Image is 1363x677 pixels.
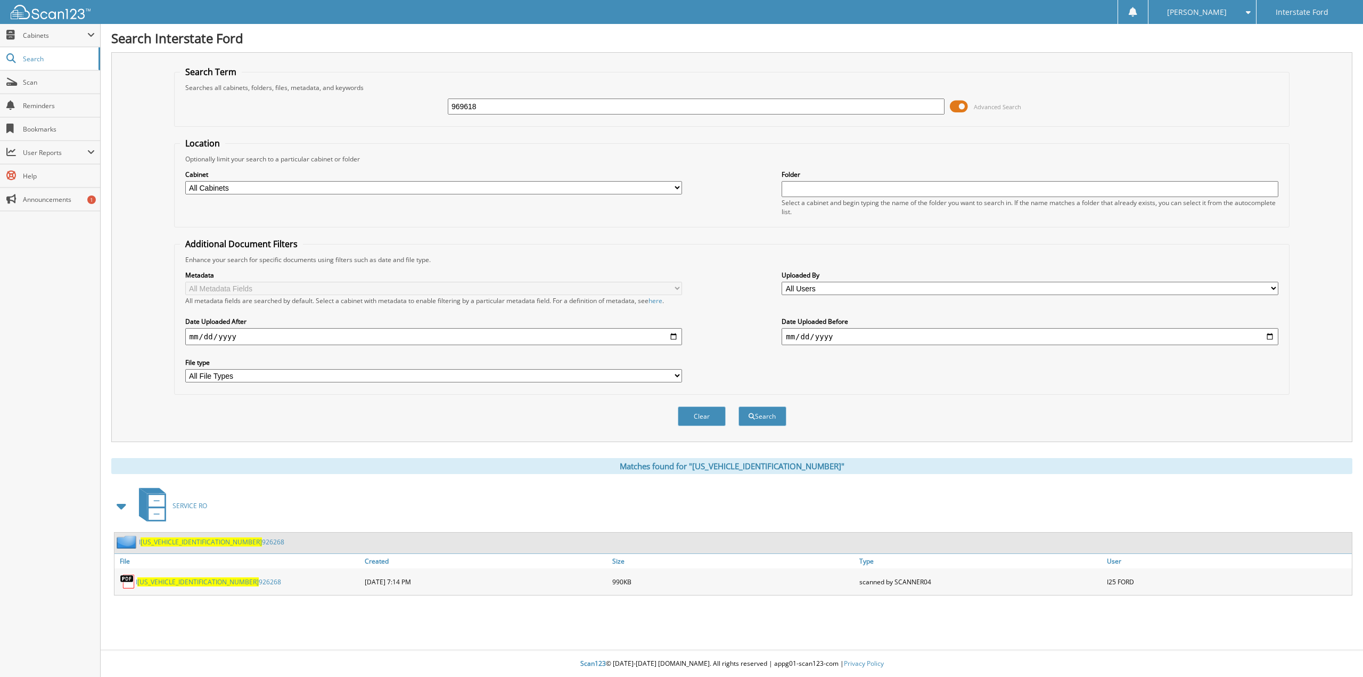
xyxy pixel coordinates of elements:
span: Bookmarks [23,125,95,134]
div: [DATE] 7:14 PM [362,571,610,592]
a: Size [610,554,857,568]
span: User Reports [23,148,87,157]
button: Search [738,406,786,426]
div: Select a cabinet and begin typing the name of the folder you want to search in. If the name match... [782,198,1278,216]
a: File [114,554,362,568]
label: Cabinet [185,170,682,179]
label: Date Uploaded After [185,317,682,326]
div: 990KB [610,571,857,592]
img: PDF.png [120,574,136,590]
label: Folder [782,170,1278,179]
span: [US_VEHICLE_IDENTIFICATION_NUMBER] [141,537,262,547]
span: Announcements [23,195,95,204]
span: Cabinets [23,31,87,40]
a: I[US_VEHICLE_IDENTIFICATION_NUMBER]926268 [139,537,284,547]
span: Help [23,172,95,181]
a: Privacy Policy [844,659,884,668]
legend: Search Term [180,66,242,78]
span: [PERSON_NAME] [1167,9,1227,15]
div: Enhance your search for specific documents using filters such as date and file type. [180,255,1284,264]
legend: Additional Document Filters [180,238,303,250]
span: Search [23,54,93,63]
img: folder2.png [117,535,139,549]
span: Interstate Ford [1276,9,1328,15]
label: Uploaded By [782,271,1278,280]
a: I[US_VEHICLE_IDENTIFICATION_NUMBER]926268 [136,577,281,586]
iframe: Chat Widget [1310,626,1363,677]
div: 1 [87,195,96,204]
label: Metadata [185,271,682,280]
button: Clear [678,406,726,426]
label: File type [185,358,682,367]
span: SERVICE RO [173,501,207,510]
a: Created [362,554,610,568]
input: end [782,328,1278,345]
div: I25 FORD [1104,571,1352,592]
span: Reminders [23,101,95,110]
div: © [DATE]-[DATE] [DOMAIN_NAME]. All rights reserved | appg01-scan123-com | [101,651,1363,677]
span: Advanced Search [974,103,1021,111]
div: Matches found for "[US_VEHICLE_IDENTIFICATION_NUMBER]" [111,458,1352,474]
legend: Location [180,137,225,149]
span: Scan123 [580,659,606,668]
div: Searches all cabinets, folders, files, metadata, and keywords [180,83,1284,92]
div: All metadata fields are searched by default. Select a cabinet with metadata to enable filtering b... [185,296,682,305]
a: SERVICE RO [133,485,207,527]
a: here [648,296,662,305]
div: scanned by SCANNER04 [857,571,1104,592]
img: scan123-logo-white.svg [11,5,91,19]
a: Type [857,554,1104,568]
div: Optionally limit your search to a particular cabinet or folder [180,154,1284,164]
label: Date Uploaded Before [782,317,1278,326]
a: User [1104,554,1352,568]
input: start [185,328,682,345]
h1: Search Interstate Ford [111,29,1352,47]
span: [US_VEHICLE_IDENTIFICATION_NUMBER] [137,577,259,586]
span: Scan [23,78,95,87]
